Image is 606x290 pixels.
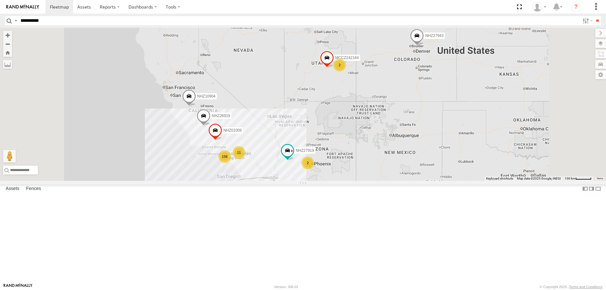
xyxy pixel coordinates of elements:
[3,150,16,163] button: Drag Pegman onto the map to open Street View
[296,148,314,153] span: NHZ27919
[23,184,44,193] label: Fences
[530,2,549,12] div: Zulema McIntosch
[3,39,12,48] button: Zoom out
[197,94,216,98] span: NHZ10904
[13,16,18,25] label: Search Query
[569,285,603,289] a: Terms and Conditions
[274,285,298,289] div: Version: 308.01
[563,176,593,181] button: Map Scale: 100 km per 47 pixels
[333,59,346,71] div: 2
[486,176,513,181] button: Keyboard shortcuts
[597,177,603,180] a: Terms (opens in new tab)
[582,184,588,193] label: Dock Summary Table to the Left
[540,285,603,289] div: © Copyright 2025 -
[6,5,39,9] img: rand-logo.svg
[218,150,231,163] div: 156
[233,146,245,159] div: 11
[335,56,359,60] span: MCCZ242164
[595,184,601,193] label: Hide Summary Table
[517,177,561,180] span: Map data ©2025 Google, INEGI
[212,114,230,118] span: NHZ26919
[588,184,595,193] label: Dock Summary Table to the Right
[3,48,12,57] button: Zoom Home
[3,184,22,193] label: Assets
[3,31,12,39] button: Zoom in
[571,2,581,12] i: ?
[3,284,33,290] a: Visit our Website
[595,70,606,79] label: Map Settings
[565,177,575,180] span: 100 km
[580,16,594,25] label: Search Filter Options
[425,33,443,38] span: NHZ27943
[223,128,242,133] span: NHZ01009
[301,157,314,169] div: 2
[3,60,12,69] label: Measure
